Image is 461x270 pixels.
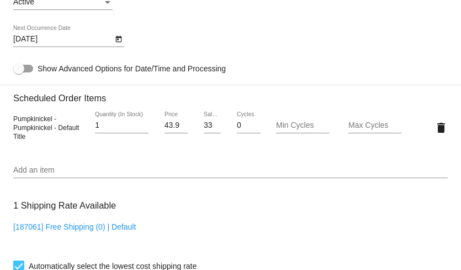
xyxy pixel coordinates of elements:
input: Min Cycles [276,121,330,130]
h3: 1 Shipping Rate Available [13,194,116,217]
span: Pumpkinickel - Pumpkinickel - Default Title [13,115,79,141]
input: Quantity (In Stock) [95,121,149,130]
span: Show Advanced Options for Date/Time and Processing [38,63,226,74]
button: Open calendar [113,33,124,44]
input: Price [165,121,188,130]
input: Cycles [237,121,261,130]
mat-icon: delete [434,121,448,134]
input: Add an item [13,166,448,175]
input: Max Cycles [348,121,402,130]
input: Next Occurrence Date [13,35,113,44]
h3: Scheduled Order Items [13,85,448,103]
a: [187061] Free Shipping (0) | Default [13,222,136,231]
input: Sale Price [204,121,221,130]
